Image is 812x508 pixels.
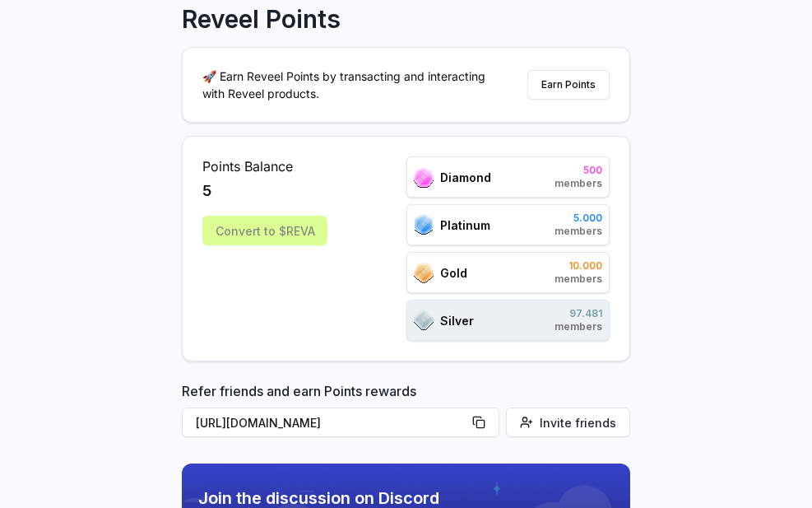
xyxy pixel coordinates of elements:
span: Diamond [440,169,491,186]
button: [URL][DOMAIN_NAME] [182,408,499,437]
img: ranks_icon [414,167,434,188]
span: members [554,273,602,286]
span: members [554,320,602,333]
img: ranks_icon [414,263,434,283]
p: Reveel Points [182,4,341,34]
span: Gold [440,264,467,282]
span: Silver [440,312,474,329]
span: Points Balance [202,156,327,176]
span: 5.000 [554,212,602,225]
div: Refer friends and earn Points rewards [182,381,630,444]
button: Invite friends [506,408,630,437]
span: Invite friends [540,414,616,431]
img: ranks_icon [414,310,434,331]
span: members [554,177,602,190]
span: 10.000 [554,259,602,273]
span: 5 [202,179,211,203]
span: members [554,225,602,238]
span: Platinum [440,217,490,234]
p: 🚀 Earn Reveel Points by transacting and interacting with Reveel products. [202,68,499,102]
button: Earn Points [527,70,610,100]
span: 500 [554,164,602,177]
img: ranks_icon [414,214,434,235]
span: 97.481 [554,307,602,320]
